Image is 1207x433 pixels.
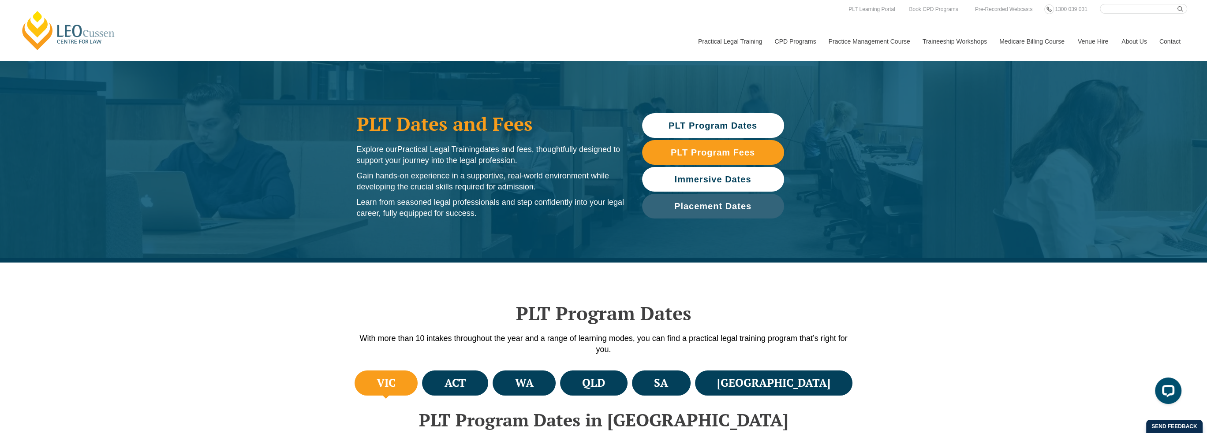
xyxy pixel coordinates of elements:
h4: [GEOGRAPHIC_DATA] [717,376,830,390]
a: Venue Hire [1071,22,1115,60]
a: Immersive Dates [642,167,784,192]
h4: VIC [377,376,396,390]
a: Medicare Billing Course [993,22,1071,60]
p: Learn from seasoned legal professionals and step confidently into your legal career, fully equipp... [357,197,624,219]
p: Gain hands-on experience in a supportive, real-world environment while developing the crucial ski... [357,170,624,192]
span: Practical Legal Training [397,145,480,154]
a: CPD Programs [768,22,822,60]
span: 1300 039 031 [1055,6,1087,12]
a: PLT Program Fees [642,140,784,165]
span: Placement Dates [674,202,751,211]
h4: QLD [582,376,605,390]
a: Placement Dates [642,194,784,218]
iframe: LiveChat chat widget [1148,374,1185,411]
span: Immersive Dates [675,175,751,184]
a: Traineeship Workshops [916,22,993,60]
a: 1300 039 031 [1053,4,1089,14]
h2: PLT Program Dates [352,302,855,324]
h1: PLT Dates and Fees [357,113,624,135]
h4: WA [515,376,534,390]
a: About Us [1115,22,1153,60]
a: [PERSON_NAME] Centre for Law [20,10,117,51]
a: Practice Management Course [822,22,916,60]
a: PLT Program Dates [642,113,784,138]
a: Book CPD Programs [907,4,960,14]
p: Explore our dates and fees, thoughtfully designed to support your journey into the legal profession. [357,144,624,166]
h4: SA [654,376,668,390]
span: PLT Program Fees [671,148,755,157]
a: Pre-Recorded Webcasts [973,4,1035,14]
p: With more than 10 intakes throughout the year and a range of learning modes, you can find a pract... [352,333,855,355]
a: PLT Learning Portal [846,4,897,14]
span: PLT Program Dates [669,121,757,130]
a: Contact [1153,22,1187,60]
h2: PLT Program Dates in [GEOGRAPHIC_DATA] [352,410,855,429]
h4: ACT [445,376,466,390]
a: Practical Legal Training [691,22,768,60]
